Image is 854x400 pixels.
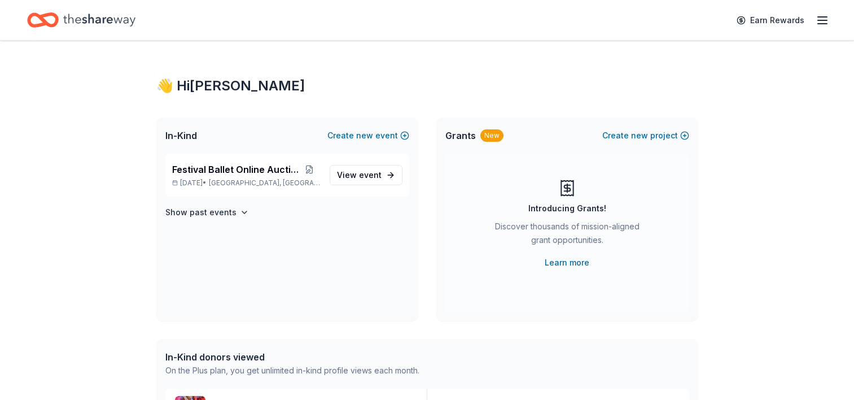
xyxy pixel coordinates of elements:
span: Festival Ballet Online Auction [172,163,299,176]
span: Grants [445,129,476,142]
span: event [359,170,382,180]
button: Createnewevent [327,129,409,142]
button: Show past events [165,206,249,219]
button: Createnewproject [602,129,689,142]
span: In-Kind [165,129,197,142]
span: new [356,129,373,142]
p: [DATE] • [172,179,321,188]
span: [GEOGRAPHIC_DATA], [GEOGRAPHIC_DATA] [209,179,320,188]
div: Introducing Grants! [528,202,606,215]
a: Earn Rewards [730,10,811,31]
div: On the Plus plan, you get unlimited in-kind profile views each month. [165,364,419,377]
span: new [631,129,648,142]
div: 👋 Hi [PERSON_NAME] [156,77,698,95]
div: In-Kind donors viewed [165,350,419,364]
a: Learn more [545,256,589,269]
div: Discover thousands of mission-aligned grant opportunities. [490,220,644,251]
a: Home [27,7,135,33]
a: View event [330,165,402,185]
span: View [337,168,382,182]
div: New [480,129,503,142]
h4: Show past events [165,206,237,219]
